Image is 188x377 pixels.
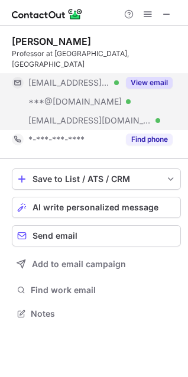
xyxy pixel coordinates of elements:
span: Send email [33,231,77,240]
button: Reveal Button [126,134,173,145]
div: Professor at [GEOGRAPHIC_DATA], [GEOGRAPHIC_DATA] [12,48,181,70]
button: Add to email campaign [12,253,181,275]
span: Notes [31,308,176,319]
button: AI write personalized message [12,197,181,218]
span: ***@[DOMAIN_NAME] [28,96,122,107]
button: save-profile-one-click [12,168,181,190]
span: AI write personalized message [33,203,158,212]
button: Send email [12,225,181,246]
span: Add to email campaign [32,259,126,269]
div: [PERSON_NAME] [12,35,91,47]
div: Save to List / ATS / CRM [33,174,160,184]
button: Reveal Button [126,77,173,89]
button: Notes [12,305,181,322]
span: [EMAIL_ADDRESS][DOMAIN_NAME] [28,115,151,126]
img: ContactOut v5.3.10 [12,7,83,21]
span: [EMAIL_ADDRESS][DOMAIN_NAME] [28,77,110,88]
span: Find work email [31,285,176,295]
button: Find work email [12,282,181,298]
